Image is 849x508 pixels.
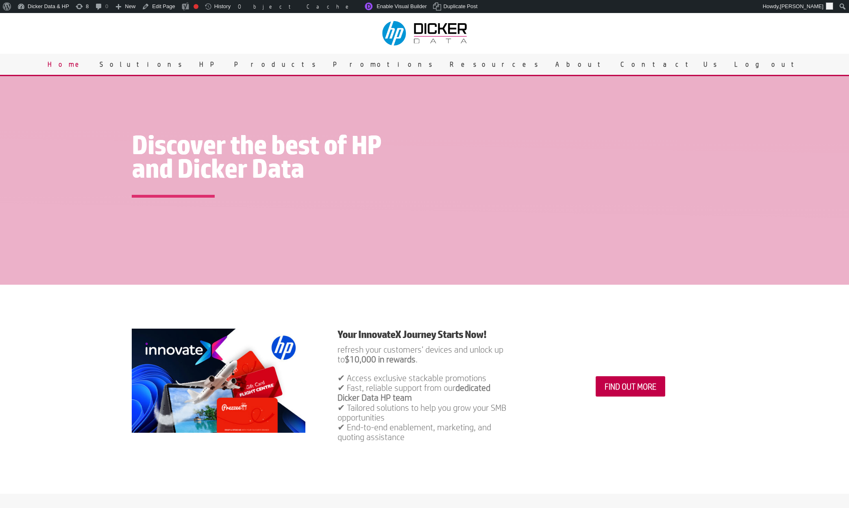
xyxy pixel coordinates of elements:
h1: Your InnovateX Journey Starts Now! [337,329,511,344]
a: About [549,54,614,75]
img: AUS-HP-499-Microsite-Tile-2 [132,329,305,433]
a: Solutions [94,54,193,75]
strong: dedicated Dicker Data HP team [337,383,490,402]
a: Resources [444,54,549,75]
a: Promotions [327,54,444,75]
a: Contact Us [614,54,728,75]
a: HP Products [193,54,327,75]
a: Home [41,54,94,75]
h1: Discover the best of HP and Dicker Data [132,133,408,185]
p: refresh your customers’ devices and unlock up to . [337,344,511,373]
div: Focus keyphrase not set [194,4,198,9]
strong: $10,000 in rewards [345,354,416,364]
img: Dicker Data & HP [377,17,473,50]
p: ✔ Access exclusive stackable promotions ✔ Fast, reliable support from our ✔ Tailored solutions to... [337,373,511,442]
span: [PERSON_NAME] [780,3,823,9]
a: Logout [728,54,808,75]
a: FIND OUT MORE [596,376,665,397]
